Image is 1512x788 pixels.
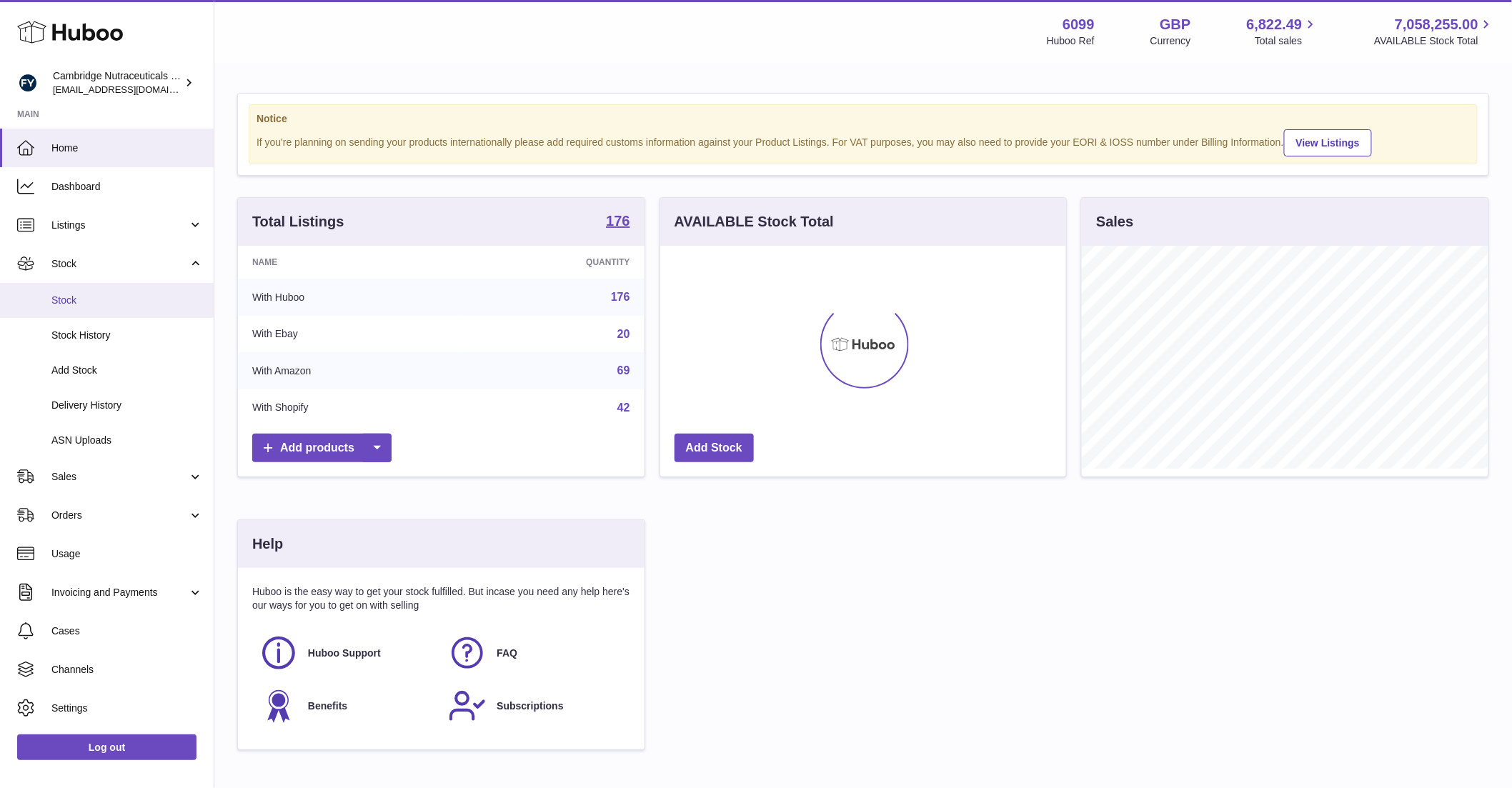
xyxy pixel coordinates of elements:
[238,246,460,279] th: Name
[238,279,460,316] td: With Huboo
[51,141,203,155] span: Home
[448,687,622,725] a: Subscriptions
[448,634,622,672] a: FAQ
[51,702,203,715] span: Settings
[252,434,392,463] a: Add products
[606,214,630,231] a: 176
[259,687,434,725] a: Benefits
[51,180,203,194] span: Dashboard
[238,352,460,389] td: With Amazon
[51,329,203,342] span: Stock History
[617,364,630,376] a: 69
[308,647,381,660] span: Huboo Support
[257,127,1470,156] div: If you're planning on sending your products internationally please add required customs informati...
[1284,129,1372,156] a: View Listings
[252,534,283,554] h3: Help
[238,316,460,353] td: With Ebay
[497,699,563,713] span: Subscriptions
[53,84,210,95] span: [EMAIL_ADDRESS][DOMAIN_NAME]
[1374,15,1495,48] a: 7,058,255.00 AVAILABLE Stock Total
[1247,15,1303,34] span: 6,822.49
[1395,15,1478,34] span: 7,058,255.00
[1160,15,1190,34] strong: GBP
[53,69,181,96] div: Cambridge Nutraceuticals Ltd
[259,634,434,672] a: Huboo Support
[51,364,203,377] span: Add Stock
[1047,34,1095,48] div: Huboo Ref
[611,291,630,303] a: 176
[1063,15,1095,34] strong: 6099
[252,585,630,612] p: Huboo is the easy way to get your stock fulfilled. But incase you need any help here's our ways f...
[17,734,197,760] a: Log out
[51,586,188,599] span: Invoicing and Payments
[1150,34,1191,48] div: Currency
[1247,15,1319,48] a: 6,822.49 Total sales
[257,112,1470,126] strong: Notice
[252,212,344,231] h3: Total Listings
[1096,212,1133,231] h3: Sales
[238,389,460,427] td: With Shopify
[51,624,203,638] span: Cases
[17,72,39,94] img: huboo@camnutra.com
[51,470,188,484] span: Sales
[617,328,630,340] a: 20
[617,402,630,414] a: 42
[675,212,834,231] h3: AVAILABLE Stock Total
[51,219,188,232] span: Listings
[606,214,630,228] strong: 176
[497,647,517,660] span: FAQ
[51,663,203,677] span: Channels
[675,434,754,463] a: Add Stock
[51,257,188,271] span: Stock
[51,399,203,412] span: Delivery History
[51,509,188,522] span: Orders
[51,434,203,447] span: ASN Uploads
[51,294,203,307] span: Stock
[51,547,203,561] span: Usage
[1374,34,1495,48] span: AVAILABLE Stock Total
[1255,34,1318,48] span: Total sales
[460,246,644,279] th: Quantity
[308,699,347,713] span: Benefits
